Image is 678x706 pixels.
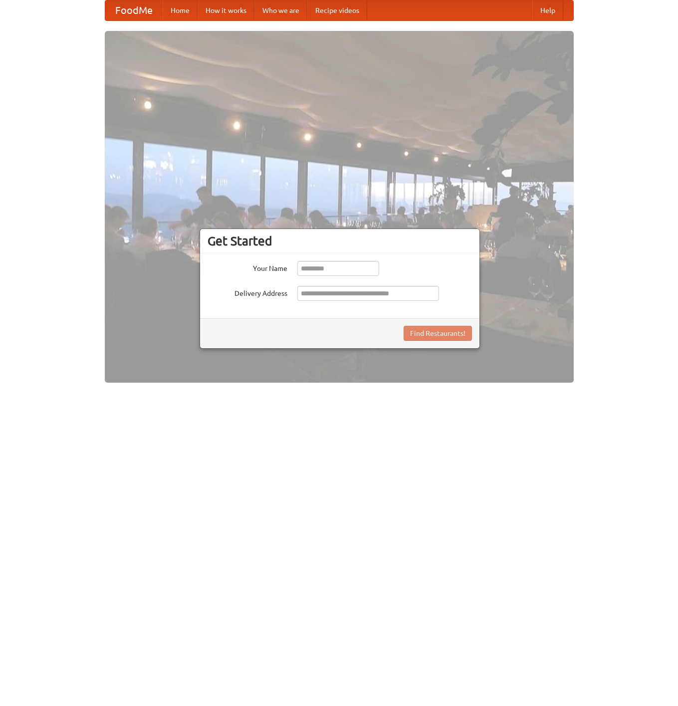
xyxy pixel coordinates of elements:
[208,261,287,273] label: Your Name
[208,234,472,248] h3: Get Started
[404,326,472,341] button: Find Restaurants!
[254,0,307,20] a: Who we are
[532,0,563,20] a: Help
[307,0,367,20] a: Recipe videos
[105,0,163,20] a: FoodMe
[208,286,287,298] label: Delivery Address
[198,0,254,20] a: How it works
[163,0,198,20] a: Home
